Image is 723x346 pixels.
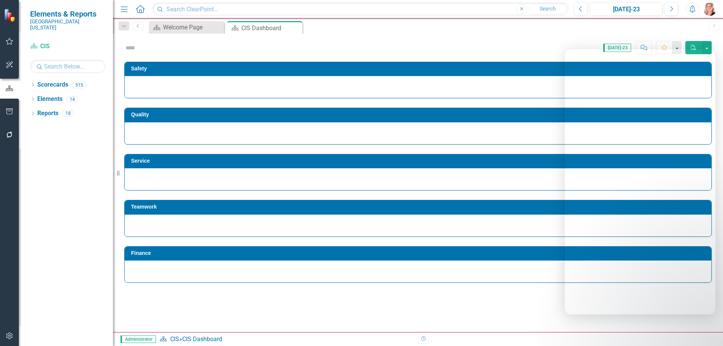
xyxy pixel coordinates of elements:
[30,9,105,18] span: Elements & Reports
[131,204,708,210] h3: Teamwork
[37,95,63,104] a: Elements
[4,9,17,22] img: ClearPoint Strategy
[241,23,300,33] div: CIS Dashboard
[540,6,556,12] span: Search
[120,335,156,343] span: Administrator
[131,250,708,256] h3: Finance
[697,320,715,338] iframe: Intercom live chat
[529,4,566,14] button: Search
[160,335,412,344] div: »
[72,82,87,88] div: 515
[37,109,58,118] a: Reports
[593,5,660,14] div: [DATE]-23
[124,42,136,54] img: Not Defined
[131,112,708,117] h3: Quality
[62,110,74,117] div: 18
[151,23,222,32] a: Welcome Page
[603,44,631,52] span: [DATE]-23
[30,18,105,31] small: [GEOGRAPHIC_DATA][US_STATE]
[703,2,717,16] img: Tiffany LaCoste
[590,2,662,16] button: [DATE]-23
[37,81,68,89] a: Scorecards
[66,96,78,102] div: 14
[131,158,708,164] h3: Service
[565,49,715,314] iframe: Intercom live chat
[30,60,105,73] input: Search Below...
[170,335,179,343] a: CIS
[153,3,568,16] input: Search ClearPoint...
[182,335,222,343] div: CIS Dashboard
[131,66,708,72] h3: Safety
[30,42,105,51] a: CIS
[163,23,222,32] div: Welcome Page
